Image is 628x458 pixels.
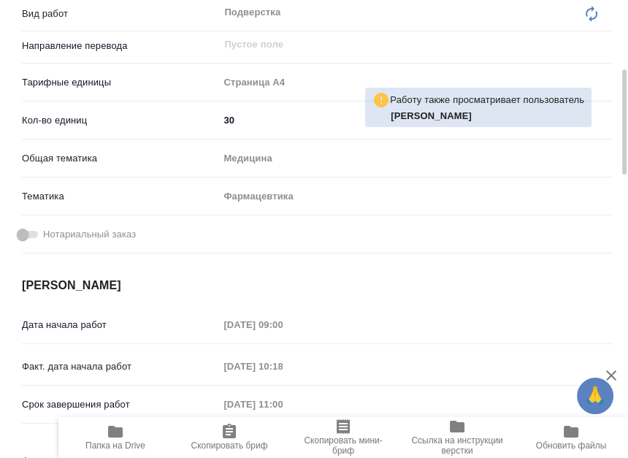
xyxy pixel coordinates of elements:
p: Общая тематика [22,151,218,166]
div: Страница А4 [218,70,612,95]
button: 🙏 [577,378,613,414]
p: Тарифные единицы [22,75,218,90]
div: Медицина [218,146,612,171]
h4: [PERSON_NAME] [22,277,612,294]
button: Скопировать мини-бриф [286,417,400,458]
span: Скопировать мини-бриф [295,435,391,456]
input: ✎ Введи что-нибудь [218,110,612,131]
p: Кол-во единиц [22,113,218,128]
p: Направление перевода [22,39,218,53]
p: Тематика [22,189,218,204]
input: Пустое поле [218,394,346,415]
input: Пустое поле [218,356,346,377]
span: Нотариальный заказ [43,227,136,242]
button: Ссылка на инструкции верстки [400,417,514,458]
p: Срок завершения работ [22,397,218,412]
button: Скопировать бриф [172,417,286,458]
p: Работу также просматривает пользователь [390,93,584,107]
span: Обновить файлы [536,440,607,451]
div: Фармацевтика [218,184,612,209]
p: Дата начала работ [22,318,218,332]
button: Обновить файлы [514,417,628,458]
span: 🙏 [583,381,608,411]
span: Скопировать бриф [191,440,267,451]
button: Папка на Drive [58,417,172,458]
span: Папка на Drive [85,440,145,451]
span: Ссылка на инструкции верстки [409,435,505,456]
p: Вид работ [22,7,218,21]
input: Пустое поле [218,314,346,335]
input: Пустое поле [223,36,578,53]
p: Факт. дата начала работ [22,359,218,374]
